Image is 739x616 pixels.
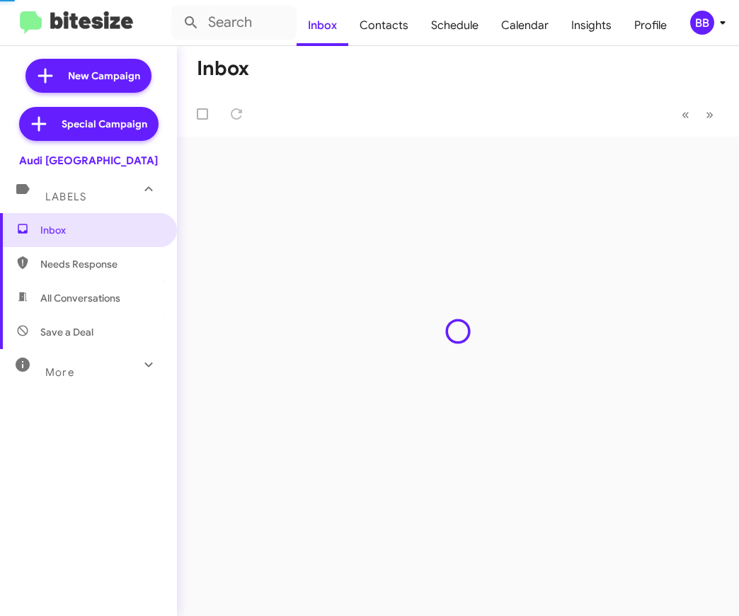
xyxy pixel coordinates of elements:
[623,5,678,46] a: Profile
[490,5,560,46] a: Calendar
[19,107,159,141] a: Special Campaign
[706,105,714,123] span: »
[697,100,722,129] button: Next
[197,57,249,80] h1: Inbox
[40,291,120,305] span: All Conversations
[673,100,698,129] button: Previous
[420,5,490,46] a: Schedule
[45,190,86,203] span: Labels
[682,105,689,123] span: «
[674,100,722,129] nav: Page navigation example
[171,6,297,40] input: Search
[348,5,420,46] a: Contacts
[25,59,151,93] a: New Campaign
[62,117,147,131] span: Special Campaign
[45,366,74,379] span: More
[297,5,348,46] a: Inbox
[678,11,723,35] button: BB
[690,11,714,35] div: BB
[19,154,158,168] div: Audi [GEOGRAPHIC_DATA]
[40,223,161,237] span: Inbox
[40,257,161,271] span: Needs Response
[68,69,140,83] span: New Campaign
[560,5,623,46] a: Insights
[40,325,93,339] span: Save a Deal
